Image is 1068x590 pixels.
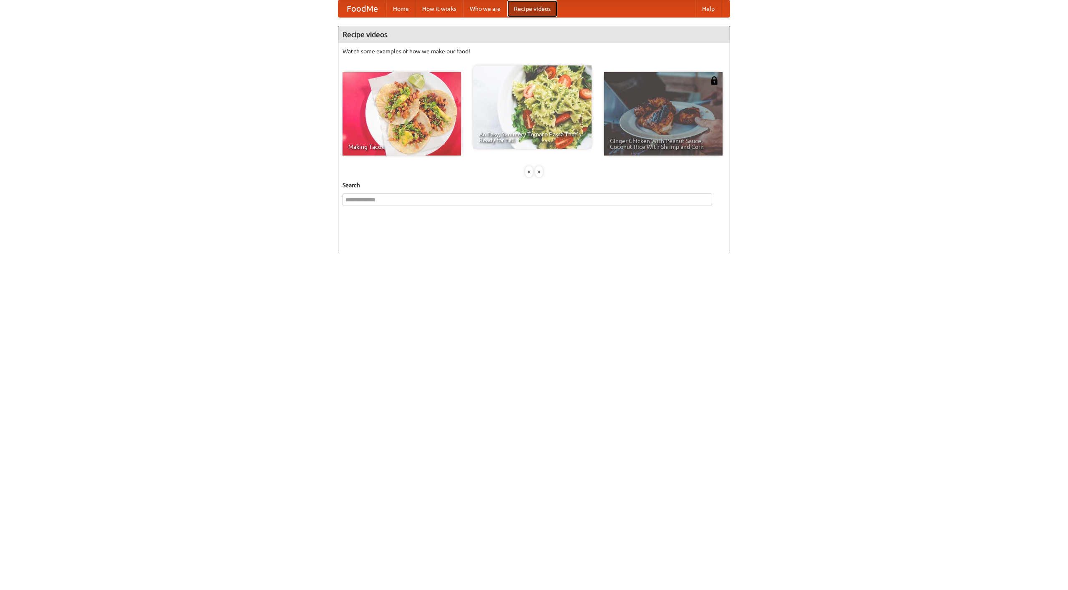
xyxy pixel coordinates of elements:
a: Recipe videos [507,0,557,17]
h4: Recipe videos [338,26,730,43]
a: Who we are [463,0,507,17]
a: FoodMe [338,0,386,17]
h5: Search [343,181,725,189]
span: Making Tacos [348,144,455,150]
a: How it works [416,0,463,17]
div: » [535,166,543,177]
div: « [525,166,533,177]
span: An Easy, Summery Tomato Pasta That's Ready for Fall [479,131,586,143]
p: Watch some examples of how we make our food! [343,47,725,55]
a: Making Tacos [343,72,461,156]
a: Help [695,0,721,17]
a: Home [386,0,416,17]
img: 483408.png [710,76,718,85]
a: An Easy, Summery Tomato Pasta That's Ready for Fall [473,65,592,149]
